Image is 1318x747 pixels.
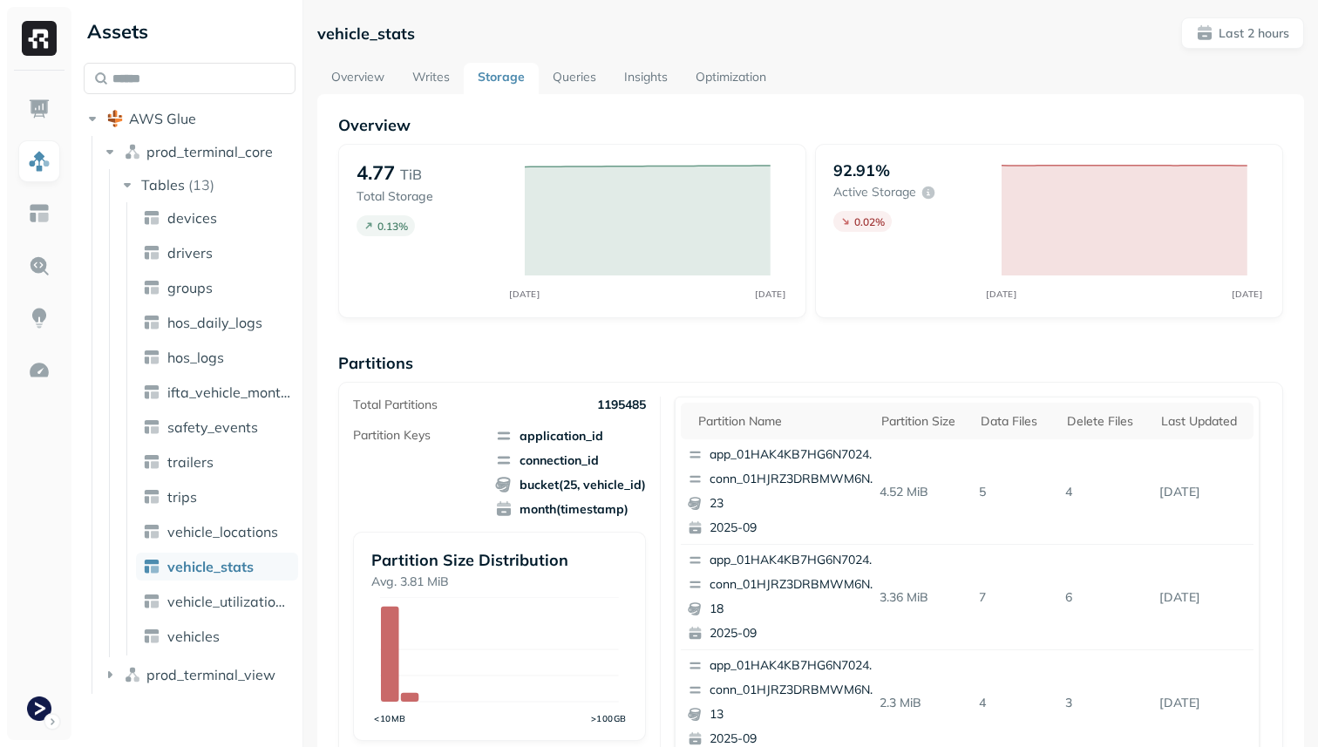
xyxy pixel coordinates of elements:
span: bucket(25, vehicle_id) [495,476,646,493]
span: trailers [167,453,214,471]
span: application_id [495,427,646,445]
span: vehicle_stats [167,558,254,575]
a: Writes [398,63,464,94]
img: table [143,593,160,610]
p: 5 [972,477,1058,507]
a: Queries [539,63,610,94]
tspan: [DATE] [987,289,1017,299]
img: Insights [28,307,51,329]
p: 7 [972,582,1058,613]
p: app_01HAK4KB7HG6N7024210G3S8D5 [710,657,879,675]
span: drivers [167,244,213,261]
tspan: >100GB [591,713,627,723]
span: vehicle_locations [167,523,278,540]
p: Partition Keys [353,427,431,444]
p: 3 [1058,688,1152,718]
a: ifta_vehicle_months [136,378,298,406]
p: conn_01HJRZ3DRBMWM6N5QY9XZZBVZ3 [710,471,879,488]
span: connection_id [495,452,646,469]
p: app_01HAK4KB7HG6N7024210G3S8D5 [710,552,879,569]
a: hos_daily_logs [136,309,298,336]
p: app_01HAK4KB7HG6N7024210G3S8D5 [710,446,879,464]
span: hos_logs [167,349,224,366]
img: Dashboard [28,98,51,120]
img: namespace [124,666,141,683]
img: table [143,279,160,296]
a: hos_logs [136,343,298,371]
img: Ryft [22,21,57,56]
img: Assets [28,150,51,173]
span: devices [167,209,217,227]
span: safety_events [167,418,258,436]
img: table [143,453,160,471]
img: table [143,314,160,331]
p: Partitions [338,353,1283,373]
p: 2025-09 [710,520,879,537]
p: 3.36 MiB [873,582,973,613]
p: Sep 17, 2025 [1152,477,1253,507]
img: Asset Explorer [28,202,51,225]
a: drivers [136,239,298,267]
tspan: <10MB [374,713,406,723]
button: Tables(13) [119,171,297,199]
a: Overview [317,63,398,94]
p: 92.91% [833,160,890,180]
img: Optimization [28,359,51,382]
span: Tables [141,176,185,194]
img: table [143,349,160,366]
a: Storage [464,63,539,94]
a: vehicle_stats [136,553,298,581]
button: prod_terminal_view [101,661,296,689]
button: app_01HAK4KB7HG6N7024210G3S8D5conn_01HJRZ3DRBMWM6N5QY9XZZBVZ3232025-09 [681,439,887,544]
p: 4 [1058,477,1152,507]
p: Overview [338,115,1283,135]
tspan: [DATE] [510,289,540,299]
span: prod_terminal_view [146,666,275,683]
button: app_01HAK4KB7HG6N7024210G3S8D5conn_01HJRZ3DRBMWM6N5QY9XZZBVZ3182025-09 [681,545,887,649]
span: ifta_vehicle_months [167,384,291,401]
p: 1195485 [597,397,646,413]
p: Total Partitions [353,397,438,413]
div: Delete Files [1067,413,1144,430]
button: prod_terminal_core [101,138,296,166]
a: safety_events [136,413,298,441]
img: table [143,209,160,227]
p: 18 [710,601,879,618]
p: Last 2 hours [1219,25,1289,42]
img: table [143,384,160,401]
img: Query Explorer [28,255,51,277]
p: 4 [972,688,1058,718]
span: groups [167,279,213,296]
div: Data Files [981,413,1050,430]
div: Partition name [698,413,864,430]
p: ( 13 ) [188,176,214,194]
div: Last updated [1161,413,1245,430]
p: 0.13 % [377,220,408,233]
a: Insights [610,63,682,94]
span: vehicle_utilization_day [167,593,291,610]
p: Sep 17, 2025 [1152,582,1253,613]
a: vehicle_utilization_day [136,587,298,615]
p: Sep 17, 2025 [1152,688,1253,718]
span: vehicles [167,628,220,645]
img: table [143,488,160,506]
img: table [143,418,160,436]
p: Partition Size Distribution [371,550,628,570]
a: groups [136,274,298,302]
p: 23 [710,495,879,513]
a: devices [136,204,298,232]
p: 4.52 MiB [873,477,973,507]
img: Terminal [27,696,51,721]
span: month(timestamp) [495,500,646,518]
p: vehicle_stats [317,24,415,44]
span: prod_terminal_core [146,143,273,160]
p: Active storage [833,184,916,200]
p: 0.02 % [854,215,885,228]
a: vehicle_locations [136,518,298,546]
a: Optimization [682,63,780,94]
p: 2025-09 [710,625,879,642]
a: vehicles [136,622,298,650]
p: conn_01HJRZ3DRBMWM6N5QY9XZZBVZ3 [710,682,879,699]
p: 13 [710,706,879,723]
img: namespace [124,143,141,160]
